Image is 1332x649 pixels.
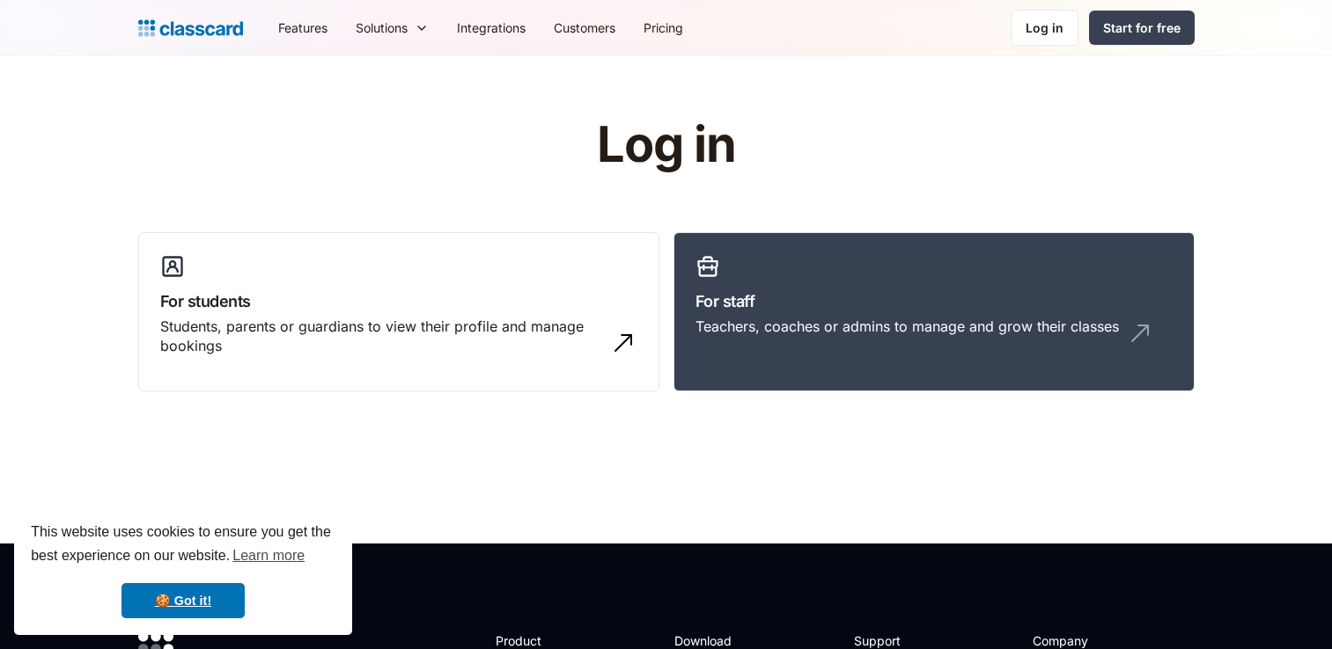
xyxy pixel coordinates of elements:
a: home [138,16,243,40]
div: Solutions [342,8,443,47]
div: Start for free [1103,18,1181,37]
a: Start for free [1089,11,1195,45]
div: Students, parents or guardians to view their profile and manage bookings [160,317,602,356]
a: For staffTeachers, coaches or admins to manage and grow their classes [673,232,1195,392]
div: Solutions [356,18,408,37]
div: Teachers, coaches or admins to manage and grow their classes [695,317,1119,336]
a: Log in [1011,10,1078,46]
h3: For staff [695,289,1173,313]
h3: For students [160,289,637,313]
div: cookieconsent [14,505,352,635]
a: Features [264,8,342,47]
a: Customers [540,8,629,47]
a: Integrations [443,8,540,47]
a: Pricing [629,8,697,47]
a: learn more about cookies [230,543,307,569]
span: This website uses cookies to ensure you get the best experience on our website. [31,521,335,569]
a: For studentsStudents, parents or guardians to view their profile and manage bookings [138,232,659,392]
a: dismiss cookie message [121,583,245,618]
h1: Log in [386,118,946,172]
div: Log in [1026,18,1063,37]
